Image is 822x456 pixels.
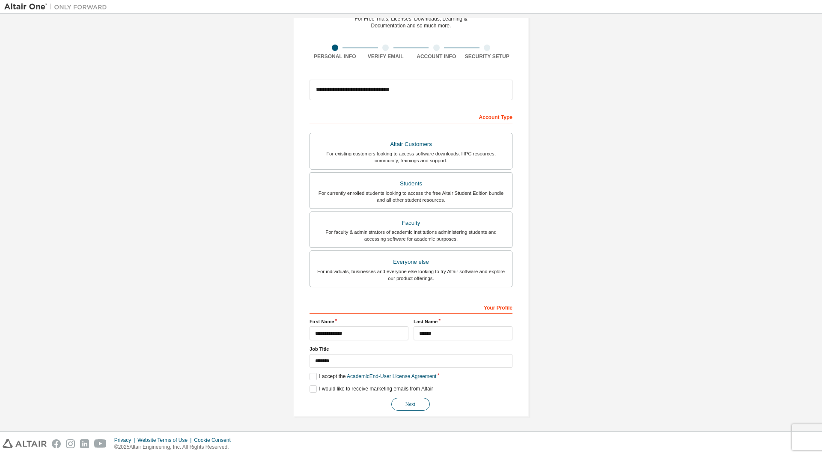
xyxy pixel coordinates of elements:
[315,138,507,150] div: Altair Customers
[347,373,436,379] a: Academic End-User License Agreement
[315,229,507,242] div: For faculty & administrators of academic institutions administering students and accessing softwa...
[315,256,507,268] div: Everyone else
[310,110,512,123] div: Account Type
[315,150,507,164] div: For existing customers looking to access software downloads, HPC resources, community, trainings ...
[310,53,360,60] div: Personal Info
[315,178,507,190] div: Students
[66,439,75,448] img: instagram.svg
[310,373,436,380] label: I accept the
[94,439,107,448] img: youtube.svg
[315,268,507,282] div: For individuals, businesses and everyone else looking to try Altair software and explore our prod...
[137,437,194,444] div: Website Terms of Use
[355,15,468,29] div: For Free Trials, Licenses, Downloads, Learning & Documentation and so much more.
[114,444,236,451] p: © 2025 Altair Engineering, Inc. All Rights Reserved.
[310,318,408,325] label: First Name
[315,190,507,203] div: For currently enrolled students looking to access the free Altair Student Edition bundle and all ...
[411,53,462,60] div: Account Info
[462,53,513,60] div: Security Setup
[80,439,89,448] img: linkedin.svg
[194,437,235,444] div: Cookie Consent
[315,217,507,229] div: Faculty
[391,398,430,411] button: Next
[52,439,61,448] img: facebook.svg
[414,318,512,325] label: Last Name
[310,385,433,393] label: I would like to receive marketing emails from Altair
[310,346,512,352] label: Job Title
[114,437,137,444] div: Privacy
[3,439,47,448] img: altair_logo.svg
[4,3,111,11] img: Altair One
[360,53,411,60] div: Verify Email
[310,300,512,314] div: Your Profile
